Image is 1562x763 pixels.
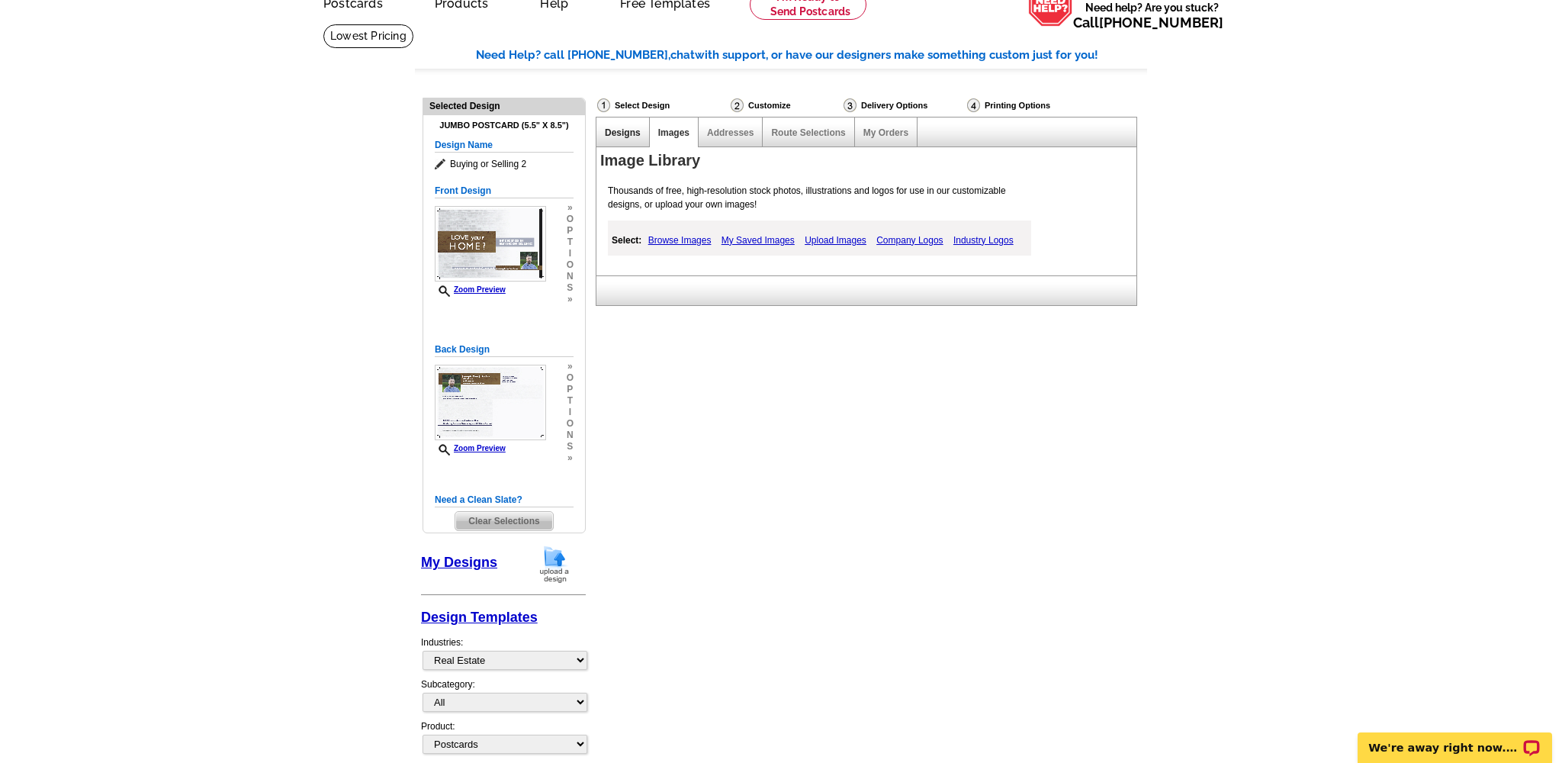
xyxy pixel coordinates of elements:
img: small-thumb.jpg [435,206,546,282]
span: p [567,384,574,395]
div: Customize [729,98,842,117]
h5: Back Design [435,343,574,357]
span: o [567,259,574,271]
span: » [567,361,574,372]
span: t [567,237,574,248]
span: n [567,271,574,282]
div: Industries: [421,628,586,678]
span: i [567,407,574,418]
span: t [567,395,574,407]
img: small-thumb.jpg [435,365,546,440]
a: Company Logos [873,231,947,250]
a: Designs [605,127,641,138]
h5: Need a Clean Slate? [435,493,574,507]
img: Customize [731,98,744,112]
div: Product: [421,720,586,761]
a: Addresses [707,127,754,138]
span: » [567,202,574,214]
iframe: LiveChat chat widget [1348,715,1562,763]
img: Delivery Options [844,98,857,112]
span: n [567,430,574,441]
a: Zoom Preview [435,285,506,294]
h5: Front Design [435,184,574,198]
a: My Orders [863,127,908,138]
h4: Jumbo Postcard (5.5" x 8.5") [435,121,574,130]
img: Select Design [597,98,610,112]
span: » [567,452,574,464]
a: My Designs [421,555,497,570]
span: chat [670,48,695,62]
h1: Image Library [600,153,1140,169]
div: Selected Design [423,98,585,113]
div: Select Design [596,98,729,117]
img: Printing Options & Summary [967,98,980,112]
h5: Design Name [435,138,574,153]
span: o [567,418,574,430]
a: Industry Logos [950,231,1017,250]
a: Design Templates [421,610,538,625]
span: p [567,225,574,237]
span: i [567,248,574,259]
span: s [567,282,574,294]
strong: Select: [612,235,641,246]
span: o [567,372,574,384]
a: Browse Images [644,231,715,250]
div: Need Help? call [PHONE_NUMBER], with support, or have our designers make something custom just fo... [476,47,1147,64]
a: Images [658,127,689,138]
div: Subcategory: [421,678,586,720]
span: Clear Selections [455,512,552,530]
span: Buying or Selling 2 [435,156,574,172]
span: s [567,441,574,452]
a: [PHONE_NUMBER] [1099,14,1223,31]
div: Printing Options [966,98,1101,117]
span: o [567,214,574,225]
div: Delivery Options [842,98,966,117]
span: Call [1073,14,1223,31]
a: Upload Images [801,231,870,250]
a: My Saved Images [718,231,799,250]
p: Thousands of free, high-resolution stock photos, illustrations and logos for use in our customiza... [600,184,1037,211]
a: Route Selections [771,127,845,138]
a: Zoom Preview [435,444,506,452]
span: » [567,294,574,305]
img: upload-design [535,545,574,584]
